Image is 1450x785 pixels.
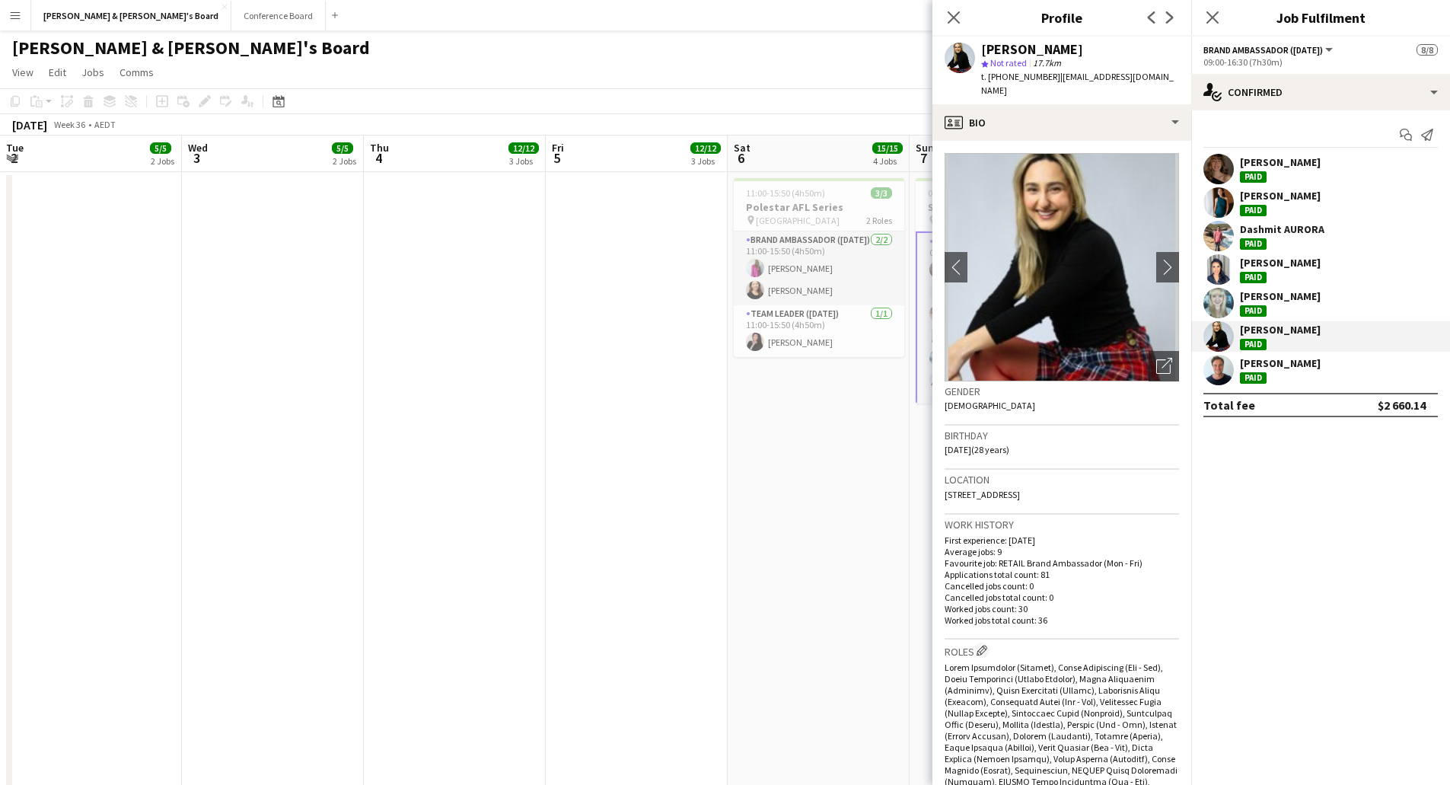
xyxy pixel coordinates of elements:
[4,149,24,167] span: 2
[734,200,904,214] h3: Polestar AFL Series
[734,141,750,155] span: Sat
[1240,305,1267,317] div: Paid
[945,444,1009,455] span: [DATE] (28 years)
[945,592,1179,603] p: Cancelled jobs total count: 0
[1030,57,1064,69] span: 17.7km
[12,117,47,132] div: [DATE]
[49,65,66,79] span: Edit
[1203,44,1335,56] button: Brand Ambassador ([DATE])
[1203,56,1438,68] div: 09:00-16:30 (7h30m)
[1417,44,1438,56] span: 8/8
[1240,171,1267,183] div: Paid
[552,141,564,155] span: Fri
[368,149,389,167] span: 4
[916,231,1086,419] app-card-role: Brand Ambassador ([DATE])7/709:00-16:30 (7h30m)[PERSON_NAME][PERSON_NAME]Dashmit AURORA[PERSON_NA...
[1203,397,1255,413] div: Total fee
[690,142,721,154] span: 12/12
[6,62,40,82] a: View
[43,62,72,82] a: Edit
[945,546,1179,557] p: Average jobs: 9
[1240,205,1267,216] div: Paid
[916,178,1086,404] app-job-card: 09:00-16:30 (7h30m)8/8Snapchat Sydney Event [GEOGRAPHIC_DATA]2 RolesBrand Ambassador ([DATE])7/70...
[113,62,160,82] a: Comms
[731,149,750,167] span: 6
[1240,339,1267,350] div: Paid
[94,119,116,130] div: AEDT
[866,215,892,226] span: 2 Roles
[1240,189,1321,203] div: [PERSON_NAME]
[1240,272,1267,283] div: Paid
[932,8,1191,27] h3: Profile
[231,1,326,30] button: Conference Board
[746,187,825,199] span: 11:00-15:50 (4h50m)
[31,1,231,30] button: [PERSON_NAME] & [PERSON_NAME]'s Board
[734,178,904,357] app-job-card: 11:00-15:50 (4h50m)3/3Polestar AFL Series [GEOGRAPHIC_DATA]2 RolesBrand Ambassador ([DATE])2/211:...
[333,155,356,167] div: 2 Jobs
[332,142,353,154] span: 5/5
[151,155,174,167] div: 2 Jobs
[945,535,1179,546] p: First experience: [DATE]
[928,187,1007,199] span: 09:00-16:30 (7h30m)
[945,518,1179,531] h3: Work history
[990,57,1027,69] span: Not rated
[734,305,904,357] app-card-role: Team Leader ([DATE])1/111:00-15:50 (4h50m)[PERSON_NAME]
[872,142,903,154] span: 15/15
[1240,356,1321,370] div: [PERSON_NAME]
[508,142,539,154] span: 12/12
[1149,351,1179,381] div: Open photos pop-in
[734,231,904,305] app-card-role: Brand Ambassador ([DATE])2/211:00-15:50 (4h50m)[PERSON_NAME][PERSON_NAME]
[945,489,1020,500] span: [STREET_ADDRESS]
[75,62,110,82] a: Jobs
[1240,323,1321,337] div: [PERSON_NAME]
[150,142,171,154] span: 5/5
[1240,256,1321,270] div: [PERSON_NAME]
[945,580,1179,592] p: Cancelled jobs count: 0
[120,65,154,79] span: Comms
[1240,155,1321,169] div: [PERSON_NAME]
[932,104,1191,141] div: Bio
[50,119,88,130] span: Week 36
[945,603,1179,614] p: Worked jobs count: 30
[1240,238,1267,250] div: Paid
[945,614,1179,626] p: Worked jobs total count: 36
[12,37,370,59] h1: [PERSON_NAME] & [PERSON_NAME]'s Board
[945,569,1179,580] p: Applications total count: 81
[756,215,840,226] span: [GEOGRAPHIC_DATA]
[1240,289,1321,303] div: [PERSON_NAME]
[945,429,1179,442] h3: Birthday
[871,187,892,199] span: 3/3
[1191,74,1450,110] div: Confirmed
[945,400,1035,411] span: [DEMOGRAPHIC_DATA]
[509,155,538,167] div: 3 Jobs
[6,141,24,155] span: Tue
[981,71,1060,82] span: t. [PHONE_NUMBER]
[945,557,1179,569] p: Favourite job: RETAIL Brand Ambassador (Mon - Fri)
[981,71,1174,96] span: | [EMAIL_ADDRESS][DOMAIN_NAME]
[550,149,564,167] span: 5
[945,153,1179,381] img: Crew avatar or photo
[12,65,33,79] span: View
[916,200,1086,214] h3: Snapchat Sydney Event
[1240,222,1324,236] div: Dashmit AURORA
[1191,8,1450,27] h3: Job Fulfilment
[1240,372,1267,384] div: Paid
[945,473,1179,487] h3: Location
[188,141,208,155] span: Wed
[1203,44,1323,56] span: Brand Ambassador (Sunday)
[945,385,1179,398] h3: Gender
[916,141,934,155] span: Sun
[873,155,902,167] div: 4 Jobs
[691,155,720,167] div: 3 Jobs
[186,149,208,167] span: 3
[945,643,1179,659] h3: Roles
[370,141,389,155] span: Thu
[981,43,1083,56] div: [PERSON_NAME]
[1378,397,1426,413] div: $2 660.14
[81,65,104,79] span: Jobs
[913,149,934,167] span: 7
